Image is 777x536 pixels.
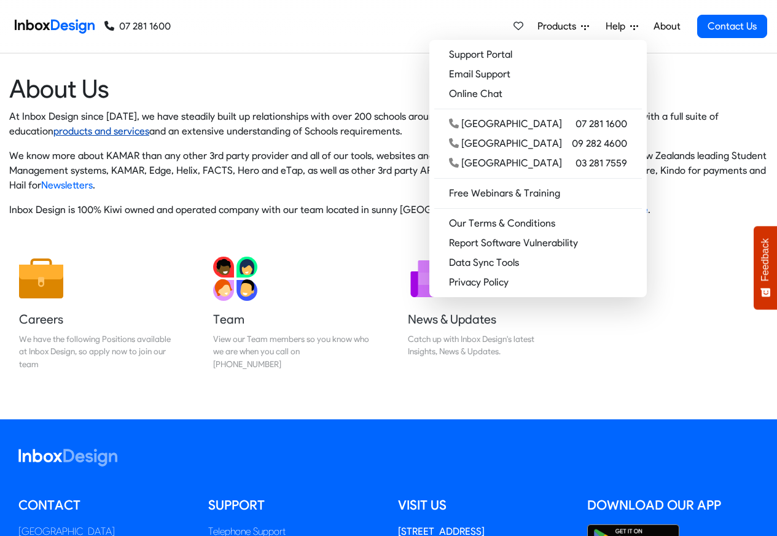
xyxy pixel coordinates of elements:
button: Feedback - Show survey [754,226,777,309]
h5: Download our App [587,496,759,515]
img: 2022_01_12_icon_newsletter.svg [408,257,452,301]
a: Report Software Vulnerability [434,233,642,253]
span: 03 281 7559 [576,156,627,171]
h5: Contact [18,496,190,515]
a: Free Webinars & Training [434,184,642,203]
p: At Inbox Design since [DATE], we have steadily built up relationships with over 200 schools aroun... [9,109,768,139]
a: Online Chat [434,84,642,104]
h5: News & Updates [408,311,564,328]
div: View our Team members so you know who we are when you call on [PHONE_NUMBER] [213,333,369,370]
a: Our Terms & Conditions [434,214,642,233]
a: Team View our Team members so you know who we are when you call on [PHONE_NUMBER] [203,247,379,380]
h5: Careers [19,311,175,328]
span: 07 281 1600 [576,117,627,131]
div: [GEOGRAPHIC_DATA] [449,117,562,131]
div: [GEOGRAPHIC_DATA] [449,156,562,171]
img: 2022_01_13_icon_job.svg [19,257,63,301]
h5: Visit us [398,496,569,515]
a: Data Sync Tools [434,253,642,273]
a: [GEOGRAPHIC_DATA] 03 281 7559 [434,153,642,173]
a: Support Portal [434,45,642,64]
a: News & Updates Catch up with Inbox Design's latest Insights, News & Updates. [398,247,574,380]
a: Privacy Policy [434,273,642,292]
heading: About Us [9,73,768,104]
a: Help [601,14,643,39]
a: Email Support [434,64,642,84]
span: 09 282 4600 [572,136,627,151]
a: Contact Us [697,15,767,38]
span: Feedback [760,238,771,281]
p: We know more about KAMAR than any other 3rd party provider and all of our tools, websites and Sch... [9,149,768,193]
img: logo_inboxdesign_white.svg [18,449,117,467]
a: Newsletters [41,179,93,191]
a: [GEOGRAPHIC_DATA] 09 282 4600 [434,134,642,153]
div: Catch up with Inbox Design's latest Insights, News & Updates. [408,333,564,358]
div: Products [429,40,647,297]
div: We have the following Positions available at Inbox Design, so apply now to join our team [19,333,175,370]
span: Help [606,19,630,34]
p: Inbox Design is 100% Kiwi owned and operated company with our team located in sunny [GEOGRAPHIC_D... [9,203,768,217]
span: Products [537,19,581,34]
a: products and services [53,125,149,137]
a: Careers We have the following Positions available at Inbox Design, so apply now to join our team [9,247,185,380]
h5: Team [213,311,369,328]
a: 07 281 1600 [104,19,171,34]
div: [GEOGRAPHIC_DATA] [449,136,562,151]
img: 2022_01_13_icon_team.svg [213,257,257,301]
h5: Support [208,496,380,515]
a: Products [533,14,594,39]
a: About [650,14,684,39]
a: [GEOGRAPHIC_DATA] 07 281 1600 [434,114,642,134]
